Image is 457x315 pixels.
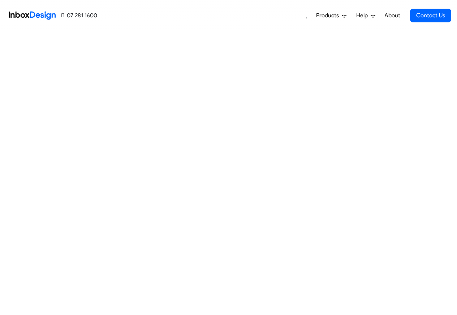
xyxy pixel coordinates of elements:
span: Help [356,11,371,20]
a: Products [313,8,349,23]
a: Contact Us [410,9,451,22]
a: Help [353,8,378,23]
a: About [382,8,402,23]
span: Products [316,11,342,20]
a: 07 281 1600 [61,11,97,20]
